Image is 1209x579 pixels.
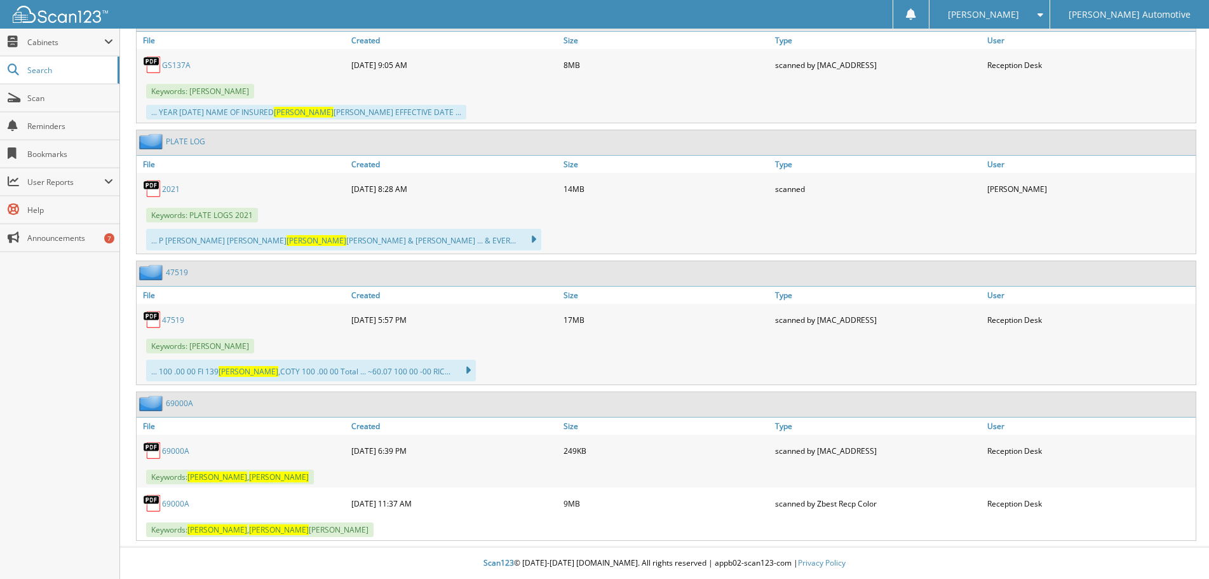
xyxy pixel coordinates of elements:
[560,156,772,173] a: Size
[948,11,1019,18] span: [PERSON_NAME]
[772,156,983,173] a: Type
[137,418,348,435] a: File
[984,418,1196,435] a: User
[166,398,193,409] a: 69000A
[162,184,180,194] a: 2021
[104,233,114,243] div: 7
[560,287,772,304] a: Size
[798,557,846,568] a: Privacy Policy
[772,32,983,49] a: Type
[287,235,346,246] span: [PERSON_NAME]
[984,156,1196,173] a: User
[162,60,191,71] a: GS137A
[187,524,247,535] span: [PERSON_NAME]
[146,84,254,99] span: Keywords: [PERSON_NAME]
[560,438,772,463] div: 249KB
[143,310,162,329] img: PDF.png
[146,522,374,537] span: Keywords: , [PERSON_NAME]
[146,229,541,250] div: ... P [PERSON_NAME] [PERSON_NAME] [PERSON_NAME] & [PERSON_NAME] ... & EVER...
[772,287,983,304] a: Type
[27,177,104,187] span: User Reports
[772,52,983,78] div: scanned by [MAC_ADDRESS]
[1069,11,1191,18] span: [PERSON_NAME] Automotive
[772,438,983,463] div: scanned by [MAC_ADDRESS]
[984,287,1196,304] a: User
[146,339,254,353] span: Keywords: [PERSON_NAME]
[560,491,772,516] div: 9MB
[120,548,1209,579] div: © [DATE]-[DATE] [DOMAIN_NAME]. All rights reserved | appb02-scan123-com |
[560,32,772,49] a: Size
[348,307,560,332] div: [DATE] 5:57 PM
[560,307,772,332] div: 17MB
[274,107,334,118] span: [PERSON_NAME]
[249,472,309,482] span: [PERSON_NAME]
[772,491,983,516] div: scanned by Zbest Recp Color
[772,307,983,332] div: scanned by [MAC_ADDRESS]
[772,176,983,201] div: scanned
[146,105,466,119] div: ... YEAR [DATE] NAME OF INSURED [PERSON_NAME] EFFECTIVE DATE ...
[146,208,258,222] span: Keywords: PLATE LOGS 2021
[560,52,772,78] div: 8MB
[984,491,1196,516] div: Reception Desk
[27,65,111,76] span: Search
[348,418,560,435] a: Created
[162,315,184,325] a: 47519
[162,498,189,509] a: 69000A
[143,179,162,198] img: PDF.png
[560,418,772,435] a: Size
[27,37,104,48] span: Cabinets
[984,438,1196,463] div: Reception Desk
[143,441,162,460] img: PDF.png
[137,32,348,49] a: File
[139,264,166,280] img: folder2.png
[348,32,560,49] a: Created
[143,55,162,74] img: PDF.png
[772,418,983,435] a: Type
[560,176,772,201] div: 14MB
[27,93,113,104] span: Scan
[249,524,309,535] span: [PERSON_NAME]
[162,446,189,456] a: 69000A
[139,133,166,149] img: folder2.png
[984,307,1196,332] div: Reception Desk
[143,494,162,513] img: PDF.png
[348,438,560,463] div: [DATE] 6:39 PM
[187,472,247,482] span: [PERSON_NAME]
[139,395,166,411] img: folder2.png
[984,176,1196,201] div: [PERSON_NAME]
[137,156,348,173] a: File
[166,267,188,278] a: 47519
[348,176,560,201] div: [DATE] 8:28 AM
[146,360,476,381] div: ... 100 .00 00 FI 139 ,COTY 100 .00 00 Total ... ~60.07 100 00 -00 RIC...
[348,52,560,78] div: [DATE] 9:05 AM
[348,287,560,304] a: Created
[483,557,514,568] span: Scan123
[27,205,113,215] span: Help
[984,52,1196,78] div: Reception Desk
[27,149,113,160] span: Bookmarks
[146,470,314,484] span: Keywords: ,
[137,287,348,304] a: File
[219,366,278,377] span: [PERSON_NAME]
[27,121,113,132] span: Reminders
[166,136,205,147] a: PLATE LOG
[348,156,560,173] a: Created
[13,6,108,23] img: scan123-logo-white.svg
[984,32,1196,49] a: User
[27,233,113,243] span: Announcements
[348,491,560,516] div: [DATE] 11:37 AM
